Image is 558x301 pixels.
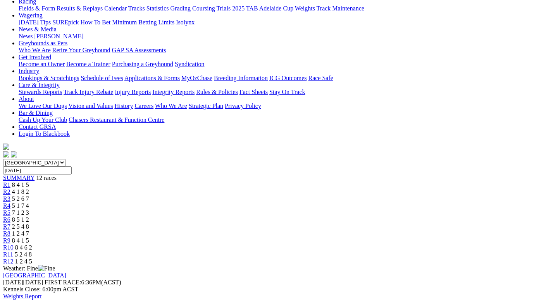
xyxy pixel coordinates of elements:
[19,130,70,137] a: Login To Blackbook
[34,33,83,39] a: [PERSON_NAME]
[3,151,9,157] img: facebook.svg
[3,244,14,251] a: R10
[3,237,10,244] a: R9
[19,123,56,130] a: Contact GRSA
[19,75,79,81] a: Bookings & Scratchings
[3,174,34,181] a: SUMMARY
[19,47,51,53] a: Who We Are
[3,258,14,265] a: R12
[19,47,555,54] div: Greyhounds as Pets
[3,230,10,237] a: R8
[3,251,13,258] a: R11
[19,75,555,82] div: Industry
[3,223,10,230] span: R7
[170,5,191,12] a: Grading
[38,265,55,272] img: Fine
[181,75,212,81] a: MyOzChase
[36,174,57,181] span: 12 races
[3,216,10,223] a: R6
[19,5,55,12] a: Fields & Form
[3,279,23,286] span: [DATE]
[112,19,174,26] a: Minimum Betting Limits
[3,188,10,195] a: R2
[134,103,153,109] a: Careers
[3,181,10,188] a: R1
[269,89,305,95] a: Stay On Track
[3,209,10,216] a: R5
[12,209,29,216] span: 7 1 2 3
[12,195,29,202] span: 5 2 6 7
[115,89,151,95] a: Injury Reports
[19,109,53,116] a: Bar & Dining
[45,279,121,286] span: 6:36PM(ACST)
[239,89,268,95] a: Fact Sheets
[19,33,33,39] a: News
[19,116,555,123] div: Bar & Dining
[114,103,133,109] a: History
[19,54,51,60] a: Get Involved
[216,5,231,12] a: Trials
[12,216,29,223] span: 8 5 1 2
[12,181,29,188] span: 8 4 1 5
[3,286,555,293] div: Kennels Close: 6:00pm ACST
[124,75,180,81] a: Applications & Forms
[308,75,333,81] a: Race Safe
[189,103,223,109] a: Strategic Plan
[19,116,67,123] a: Cash Up Your Club
[152,89,195,95] a: Integrity Reports
[155,103,187,109] a: Who We Are
[225,103,261,109] a: Privacy Policy
[3,202,10,209] span: R4
[175,61,204,67] a: Syndication
[19,103,555,109] div: About
[232,5,293,12] a: 2025 TAB Adelaide Cup
[64,89,113,95] a: Track Injury Rebate
[19,5,555,12] div: Racing
[317,5,364,12] a: Track Maintenance
[19,96,34,102] a: About
[15,244,32,251] span: 8 4 6 2
[19,40,67,46] a: Greyhounds as Pets
[11,151,17,157] img: twitter.svg
[3,144,9,150] img: logo-grsa-white.png
[192,5,215,12] a: Coursing
[12,188,29,195] span: 4 1 8 2
[128,5,145,12] a: Tracks
[19,89,62,95] a: Stewards Reports
[19,89,555,96] div: Care & Integrity
[19,12,43,19] a: Wagering
[3,265,55,272] span: Weather: Fine
[19,68,39,74] a: Industry
[57,5,103,12] a: Results & Replays
[12,202,29,209] span: 5 1 7 4
[269,75,307,81] a: ICG Outcomes
[19,26,57,32] a: News & Media
[12,237,29,244] span: 8 4 1 5
[19,82,60,88] a: Care & Integrity
[45,279,81,286] span: FIRST RACE:
[12,223,29,230] span: 2 5 4 8
[3,166,72,174] input: Select date
[295,5,315,12] a: Weights
[3,279,43,286] span: [DATE]
[3,195,10,202] span: R3
[12,230,29,237] span: 1 2 4 7
[52,47,110,53] a: Retire Your Greyhound
[19,61,65,67] a: Become an Owner
[19,19,555,26] div: Wagering
[19,61,555,68] div: Get Involved
[3,293,42,299] a: Weights Report
[81,75,123,81] a: Schedule of Fees
[66,61,110,67] a: Become a Trainer
[81,19,111,26] a: How To Bet
[19,103,67,109] a: We Love Our Dogs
